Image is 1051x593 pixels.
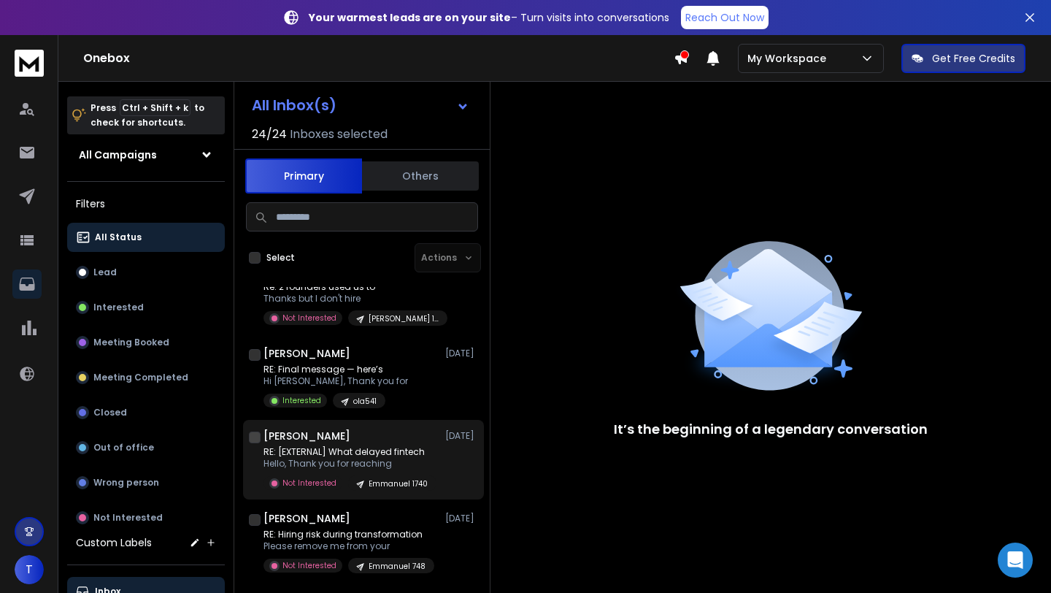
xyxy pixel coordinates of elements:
button: Meeting Completed [67,363,225,392]
p: My Workspace [747,51,832,66]
p: Hello, Thank you for reaching [263,458,436,470]
img: logo [15,50,44,77]
p: [DATE] [445,513,478,524]
button: Lead [67,258,225,287]
p: Thanks but I don't hire [263,293,439,305]
p: Emmanuel 1740 [369,478,428,489]
h3: Custom Labels [76,535,152,550]
span: 24 / 24 [252,126,287,143]
p: Please remove me from your [263,540,434,552]
a: Reach Out Now [681,6,769,29]
p: Lead [93,267,117,278]
button: All Campaigns [67,140,225,169]
h1: All Inbox(s) [252,98,336,112]
p: Press to check for shortcuts. [91,101,204,130]
button: Wrong person [67,468,225,497]
button: Out of office [67,433,225,462]
p: Interested [93,302,144,313]
p: [DATE] [445,430,478,442]
p: [PERSON_NAME] 1293 [369,313,439,324]
p: – Turn visits into conversations [309,10,669,25]
p: Hi [PERSON_NAME], Thank you for [263,375,408,387]
div: Open Intercom Messenger [998,543,1033,578]
button: All Inbox(s) [240,91,481,120]
button: Interested [67,293,225,322]
h1: [PERSON_NAME] [263,429,350,443]
p: Interested [282,395,321,406]
button: Primary [245,158,362,194]
h3: Filters [67,194,225,214]
p: [DATE] [445,348,478,359]
p: Closed [93,407,127,418]
button: T [15,555,44,584]
p: Reach Out Now [685,10,764,25]
p: All Status [95,232,142,243]
p: Meeting Completed [93,372,188,383]
span: Ctrl + Shift + k [120,99,190,116]
h1: [PERSON_NAME] [263,511,350,526]
button: Closed [67,398,225,427]
p: Re: 2 founders used us to [263,281,439,293]
p: Not Interested [282,560,336,571]
p: Meeting Booked [93,337,169,348]
button: Meeting Booked [67,328,225,357]
p: RE: [EXTERNAL] What delayed fintech [263,446,436,458]
h1: [PERSON_NAME] [263,346,350,361]
p: RE: Final message — here’s [263,364,408,375]
button: Others [362,160,479,192]
p: It’s the beginning of a legendary conversation [614,419,928,440]
strong: Your warmest leads are on your site [309,10,511,25]
p: RE: Hiring risk during transformation [263,529,434,540]
p: Get Free Credits [932,51,1015,66]
h1: All Campaigns [79,148,157,162]
h3: Inboxes selected [290,126,388,143]
p: Emmanuel 748 [369,561,426,572]
p: Wrong person [93,477,159,489]
p: Not Interested [93,512,163,524]
button: Get Free Credits [901,44,1025,73]
h1: Onebox [83,50,674,67]
p: Not Interested [282,478,336,489]
p: ola541 [353,396,377,407]
p: Out of office [93,442,154,454]
label: Select [266,252,295,264]
p: Not Interested [282,313,336,324]
button: Not Interested [67,503,225,532]
button: All Status [67,223,225,252]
